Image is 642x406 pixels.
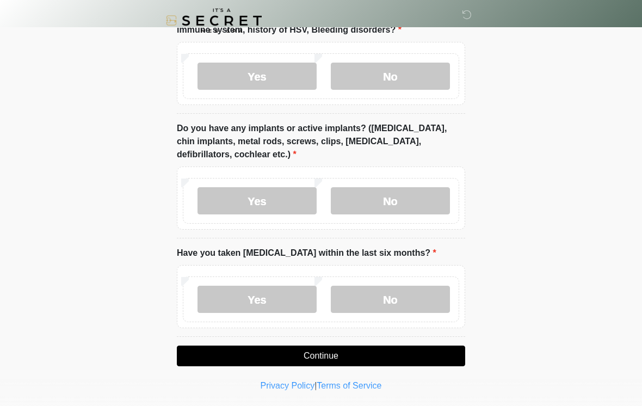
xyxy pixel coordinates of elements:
a: Privacy Policy [261,381,315,390]
label: No [331,63,450,90]
button: Continue [177,346,465,366]
a: Terms of Service [317,381,381,390]
label: No [331,187,450,214]
label: No [331,286,450,313]
img: It's A Secret Med Spa Logo [166,8,262,33]
label: Yes [197,286,317,313]
label: Do you have any implants or active implants? ([MEDICAL_DATA], chin implants, metal rods, screws, ... [177,122,465,161]
label: Have you taken [MEDICAL_DATA] within the last six months? [177,247,436,260]
label: Yes [197,187,317,214]
a: | [314,381,317,390]
label: Yes [197,63,317,90]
